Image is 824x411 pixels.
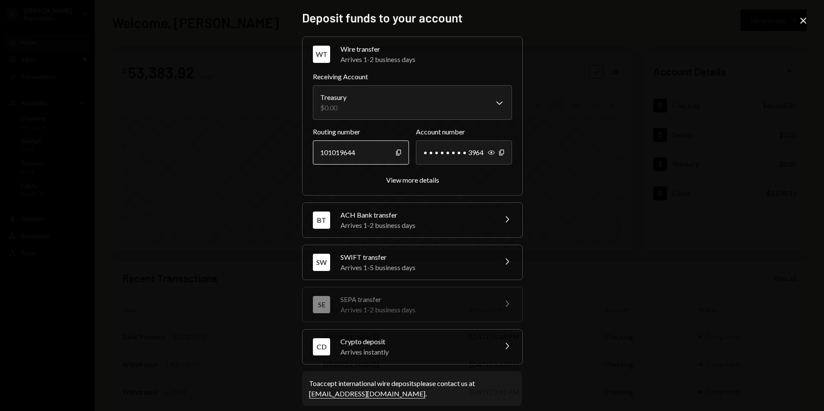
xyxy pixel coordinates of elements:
[313,127,409,137] label: Routing number
[313,212,330,229] div: BT
[340,44,512,54] div: Wire transfer
[309,389,425,399] a: [EMAIL_ADDRESS][DOMAIN_NAME]
[340,252,491,262] div: SWIFT transfer
[303,245,522,280] button: SWSWIFT transferArrives 1-5 business days
[313,296,330,313] div: SE
[313,140,409,165] div: 101019644
[313,254,330,271] div: SW
[302,9,522,26] h2: Deposit funds to your account
[340,294,491,305] div: SEPA transfer
[303,203,522,237] button: BTACH Bank transferArrives 1-2 business days
[340,305,491,315] div: Arrives 1-2 business days
[340,347,491,357] div: Arrives instantly
[303,287,522,322] button: SESEPA transferArrives 1-2 business days
[340,210,491,220] div: ACH Bank transfer
[313,85,512,120] button: Receiving Account
[313,338,330,355] div: CD
[340,220,491,230] div: Arrives 1-2 business days
[340,54,512,65] div: Arrives 1-2 business days
[303,330,522,364] button: CDCrypto depositArrives instantly
[386,176,439,184] div: View more details
[313,46,330,63] div: WT
[313,72,512,82] label: Receiving Account
[386,176,439,185] button: View more details
[313,72,512,185] div: WTWire transferArrives 1-2 business days
[309,378,515,399] div: To accept international wire deposits please contact us at .
[416,140,512,165] div: • • • • • • • • 3964
[340,336,491,347] div: Crypto deposit
[416,127,512,137] label: Account number
[340,262,491,273] div: Arrives 1-5 business days
[303,37,522,72] button: WTWire transferArrives 1-2 business days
